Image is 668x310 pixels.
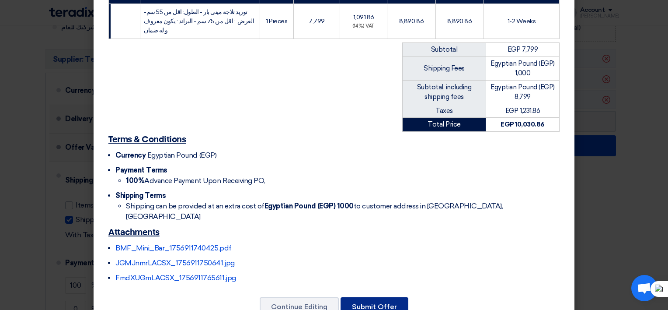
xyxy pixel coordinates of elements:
[126,176,144,185] strong: 100%
[115,259,235,267] a: JGMJnmrLACSX_1756911750641.jpg
[491,60,554,77] span: Egyptian Pound (EGP) 1,000
[115,151,146,159] span: Currency
[399,18,424,25] span: 8,890.86
[115,166,167,174] span: Payment Terms
[403,80,486,104] td: Subtotal, including shipping fees
[491,83,554,101] span: Egyptian Pound (EGP) 8,799
[264,202,354,210] strong: Egyptian Pound (EGP) 1000
[126,176,265,185] span: Advance Payment Upon Receiving PO,
[108,135,186,144] u: Terms & Conditions
[353,14,374,21] span: 1,091.86
[147,151,216,159] span: Egyptian Pound (EGP)
[115,244,232,252] a: BMF_Mini_Bar_1756911740425.pdf
[108,228,160,237] u: Attachments
[403,118,486,132] td: Total Price
[501,120,545,128] strong: EGP 10,030.86
[126,201,560,222] li: Shipping can be provided at an extra cost of to customer address in [GEOGRAPHIC_DATA], [GEOGRAPHI...
[115,191,166,200] span: Shipping Terms
[266,18,287,25] span: 1 Pieces
[447,18,472,25] span: 8,890.86
[403,43,486,57] td: Subtotal
[631,275,658,301] a: Open chat
[309,18,325,25] span: 7,799
[505,107,540,115] span: EGP 1,231.86
[115,274,236,282] a: FmdXUGmLACSX_1756911765611.jpg
[144,8,254,34] span: توريد تلاجة مينى بار - الطول: اقل من 55 سم- العرض : اقل من 75 سم - البراند : يكون معروف و له ضمان
[486,43,560,57] td: EGP 7,799
[508,18,536,25] span: 1-2 Weeks
[403,104,486,118] td: Taxes
[403,56,486,80] td: Shipping Fees
[344,23,383,30] div: (14%) VAT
